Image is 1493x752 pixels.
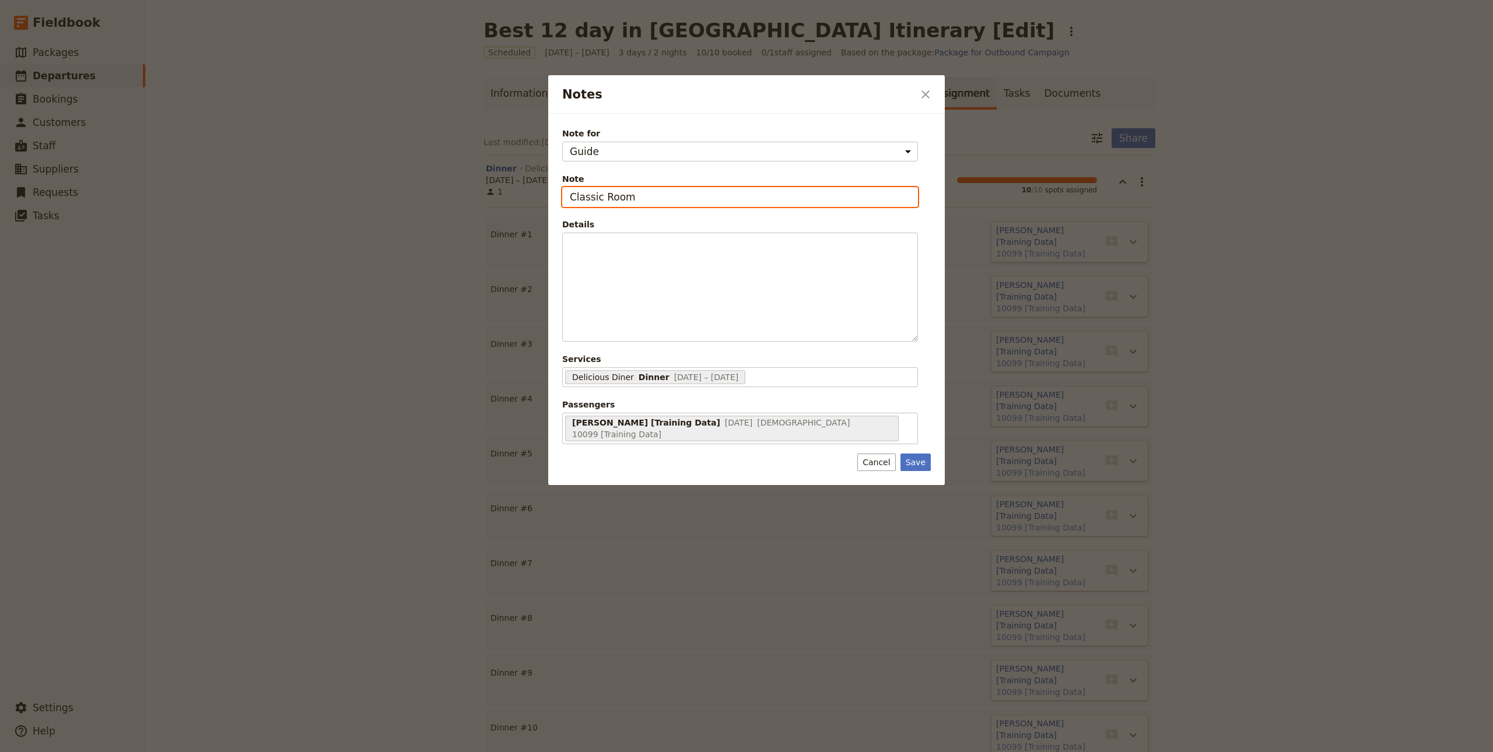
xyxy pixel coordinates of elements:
button: Save [900,454,931,471]
span: Delicious Diner [572,371,634,383]
button: Close dialog [916,85,935,104]
span: Note [562,173,918,185]
span: [DEMOGRAPHIC_DATA] [757,417,850,428]
span: Note for [562,128,918,139]
span: [DATE] – [DATE] [674,373,739,382]
button: Cancel [857,454,895,471]
div: Details [562,219,918,230]
h2: Notes [562,86,913,103]
span: 10099 [Training Data] [572,428,661,440]
span: Dinner [639,371,670,383]
span: [DATE] [725,417,752,428]
input: Note [562,187,918,207]
span: Passengers [562,399,918,410]
span: [PERSON_NAME] [Training Data] [572,417,720,428]
span: Services [562,353,918,365]
select: Note for [562,142,918,161]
